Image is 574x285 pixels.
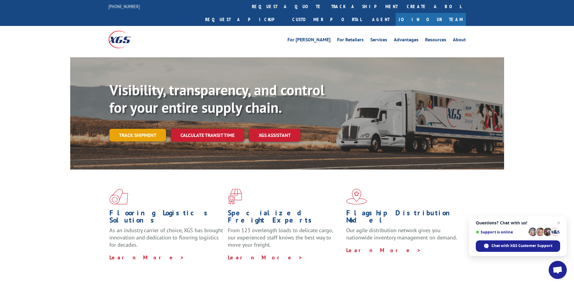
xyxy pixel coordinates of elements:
a: XGS ASSISTANT [249,129,300,142]
a: About [453,37,466,44]
a: Learn More > [346,247,421,254]
a: Calculate transit time [171,129,244,142]
a: Agent [366,13,396,26]
span: Chat with XGS Customer Support [491,243,552,249]
a: Request a pickup [201,13,288,26]
a: Learn More > [109,254,184,261]
h1: Specialized Freight Experts [228,209,342,227]
span: Chat with XGS Customer Support [476,240,560,252]
a: For Retailers [337,37,364,44]
h1: Flagship Distribution Model [346,209,460,227]
a: Open chat [549,261,567,279]
a: Join Our Team [396,13,466,26]
h1: Flooring Logistics Solutions [109,209,223,227]
span: Questions? Chat with us! [476,220,560,225]
img: xgs-icon-total-supply-chain-intelligence-red [109,189,128,204]
a: Services [370,37,387,44]
span: Our agile distribution network gives you nationwide inventory management on demand. [346,227,457,241]
a: Learn More > [228,254,303,261]
a: Customer Portal [288,13,366,26]
a: Advantages [394,37,419,44]
a: Resources [425,37,446,44]
span: As an industry carrier of choice, XGS has brought innovation and dedication to flooring logistics... [109,227,223,248]
p: From 123 overlength loads to delicate cargo, our experienced staff knows the best way to move you... [228,227,342,254]
span: Support is online [476,230,526,234]
a: Track shipment [109,129,166,141]
a: For [PERSON_NAME] [287,37,331,44]
img: xgs-icon-flagship-distribution-model-red [346,189,367,204]
b: Visibility, transparency, and control for your entire supply chain. [109,81,325,117]
img: xgs-icon-focused-on-flooring-red [228,189,242,204]
a: [PHONE_NUMBER] [108,3,140,9]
